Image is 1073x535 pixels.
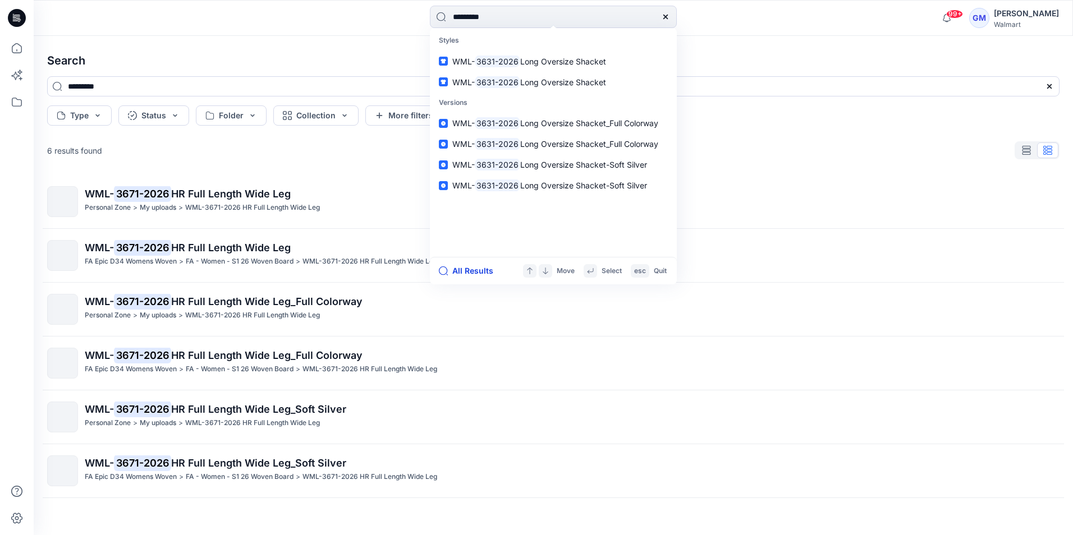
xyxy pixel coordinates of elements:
p: > [133,417,137,429]
p: Styles [432,30,675,51]
p: FA - Women - S1 26 Woven Board [186,471,294,483]
p: WML-3671-2026 HR Full Length Wide Leg [302,363,437,375]
p: > [296,256,300,267]
span: Long Oversize Shacket_Full Colorway [520,139,658,149]
a: WML-3631-2026Long Oversize Shacket [432,51,675,72]
span: Long Oversize Shacket-Soft Silver [520,160,647,169]
a: WML-3671-2026HR Full Length Wide LegFA Epic D34 Womens Woven>FA - Women - S1 26 Woven Board>WML-3... [40,233,1066,278]
p: My uploads [140,310,176,321]
span: WML- [85,188,114,200]
span: HR Full Length Wide Leg [171,242,291,253]
span: WML- [85,457,114,469]
span: Long Oversize Shacket [520,57,606,66]
p: > [133,202,137,214]
span: WML- [85,403,114,415]
span: WML- [452,160,475,169]
span: WML- [85,242,114,253]
a: WML-3671-2026HR Full Length Wide Leg_Soft SilverPersonal Zone>My uploads>WML-3671-2026 HR Full Le... [40,395,1066,439]
a: WML-3631-2026Long Oversize Shacket-Soft Silver [432,175,675,196]
a: WML-3671-2026HR Full Length Wide LegPersonal Zone>My uploads>WML-3671-2026 HR Full Length Wide Leg [40,179,1066,224]
a: WML-3631-2026Long Oversize Shacket [432,72,675,93]
p: Personal Zone [85,202,131,214]
a: WML-3631-2026Long Oversize Shacket-Soft Silver [432,154,675,175]
p: WML-3671-2026 HR Full Length Wide Leg [185,202,320,214]
p: > [133,310,137,321]
div: Walmart [994,20,1059,29]
span: WML- [85,349,114,361]
mark: 3631-2026 [475,179,520,192]
p: WML-3671-2026 HR Full Length Wide Leg [185,417,320,429]
span: WML- [452,57,475,66]
span: WML- [452,118,475,128]
a: WML-3671-2026HR Full Length Wide Leg_Full ColorwayFA Epic D34 Womens Woven>FA - Women - S1 26 Wov... [40,341,1066,385]
p: Personal Zone [85,417,131,429]
button: Folder [196,105,267,126]
div: GM [969,8,989,28]
p: > [179,471,184,483]
span: HR Full Length Wide Leg_Full Colorway [171,349,363,361]
mark: 3631-2026 [475,76,520,89]
mark: 3671-2026 [114,239,171,255]
p: > [179,363,184,375]
p: FA Epic D34 Womens Woven [85,471,177,483]
span: Long Oversize Shacket-Soft Silver [520,181,647,190]
button: Collection [273,105,359,126]
p: FA - Women - S1 26 Woven Board [186,363,294,375]
p: FA Epic D34 Womens Woven [85,363,177,375]
button: All Results [439,264,501,278]
span: HR Full Length Wide Leg_Full Colorway [171,296,363,307]
p: Quit [654,265,667,277]
p: > [296,363,300,375]
mark: 3671-2026 [114,186,171,201]
a: WML-3671-2026HR Full Length Wide Leg_Full ColorwayPersonal Zone>My uploads>WML-3671-2026 HR Full ... [40,287,1066,331]
p: WML-3671-2026 HR Full Length Wide Leg [185,310,320,321]
p: Move [557,265,575,277]
mark: 3631-2026 [475,158,520,171]
span: Long Oversize Shacket [520,77,606,87]
span: WML- [452,139,475,149]
span: WML- [452,77,475,87]
p: My uploads [140,417,176,429]
button: More filters [365,105,443,126]
p: FA - Women - S1 26 Woven Board [186,256,294,267]
mark: 3631-2026 [475,117,520,130]
mark: 3671-2026 [114,293,171,309]
mark: 3671-2026 [114,347,171,363]
p: FA Epic D34 Womens Woven [85,256,177,267]
mark: 3671-2026 [114,455,171,471]
span: WML- [85,296,114,307]
p: Personal Zone [85,310,131,321]
p: 6 results found [47,145,102,156]
a: WML-3671-2026HR Full Length Wide Leg_Soft SilverFA Epic D34 Womens Woven>FA - Women - S1 26 Woven... [40,449,1066,493]
p: WML-3671-2026 HR Full Length Wide Leg [302,256,437,267]
span: 99+ [946,10,963,19]
button: Status [118,105,189,126]
p: > [178,310,183,321]
mark: 3671-2026 [114,401,171,417]
p: esc [634,265,646,277]
span: WML- [452,181,475,190]
p: Versions [432,93,675,113]
mark: 3631-2026 [475,55,520,68]
mark: 3631-2026 [475,137,520,150]
p: > [179,256,184,267]
a: WML-3631-2026Long Oversize Shacket_Full Colorway [432,113,675,133]
div: [PERSON_NAME] [994,7,1059,20]
h4: Search [38,45,1069,76]
span: HR Full Length Wide Leg_Soft Silver [171,457,346,469]
p: > [178,417,183,429]
p: > [178,202,183,214]
p: WML-3671-2026 HR Full Length Wide Leg [302,471,437,483]
p: Select [602,265,622,277]
span: HR Full Length Wide Leg_Soft Silver [171,403,346,415]
span: Long Oversize Shacket_Full Colorway [520,118,658,128]
p: > [296,471,300,483]
button: Type [47,105,112,126]
span: HR Full Length Wide Leg [171,188,291,200]
p: My uploads [140,202,176,214]
a: WML-3631-2026Long Oversize Shacket_Full Colorway [432,133,675,154]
